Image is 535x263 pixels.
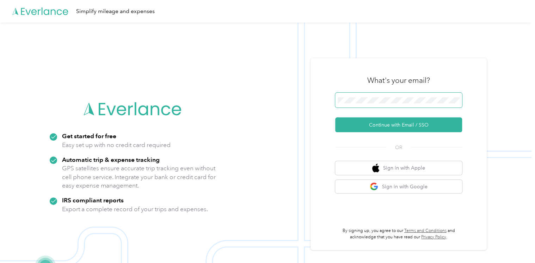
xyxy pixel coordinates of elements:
img: apple logo [372,164,379,172]
strong: Automatic trip & expense tracking [62,156,160,163]
a: Terms and Conditions [404,228,447,233]
p: By signing up, you agree to our and acknowledge that you have read our . [335,228,462,240]
button: google logoSign in with Google [335,180,462,194]
div: Simplify mileage and expenses [76,7,155,16]
p: Easy set up with no credit card required [62,141,171,149]
button: apple logoSign in with Apple [335,161,462,175]
p: Export a complete record of your trips and expenses. [62,205,208,214]
strong: IRS compliant reports [62,196,124,204]
button: Continue with Email / SSO [335,117,462,132]
p: GPS satellites ensure accurate trip tracking even without cell phone service. Integrate your bank... [62,164,216,190]
h3: What's your email? [367,75,430,85]
span: OR [386,144,411,151]
strong: Get started for free [62,132,116,140]
a: Privacy Policy [421,234,446,240]
img: google logo [370,182,379,191]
